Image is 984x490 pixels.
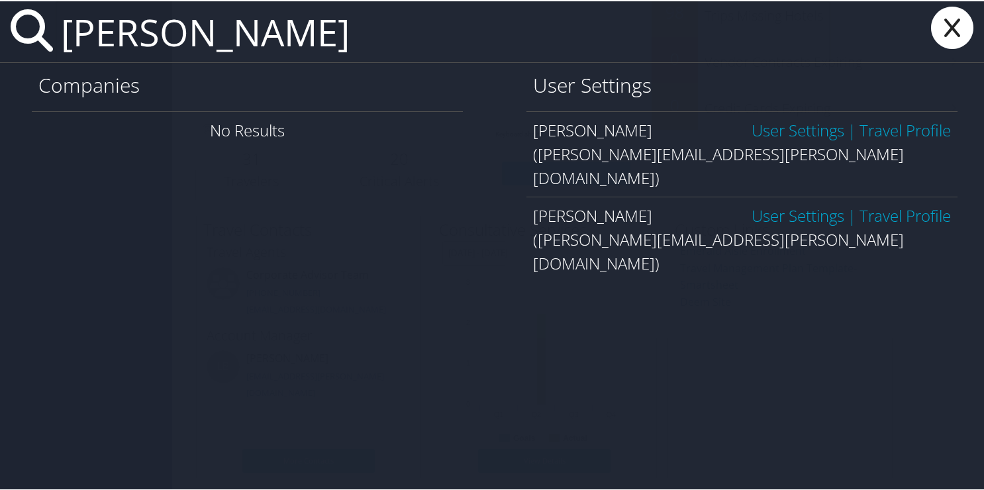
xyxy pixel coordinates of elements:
[533,70,951,98] h1: User Settings
[32,110,463,148] div: No Results
[533,203,652,225] span: [PERSON_NAME]
[38,70,456,98] h1: Companies
[752,118,844,140] a: User Settings
[752,203,844,225] a: User Settings
[533,118,652,140] span: [PERSON_NAME]
[533,226,951,274] div: ([PERSON_NAME][EMAIL_ADDRESS][PERSON_NAME][DOMAIN_NAME])
[844,118,860,140] span: |
[844,203,860,225] span: |
[533,141,951,189] div: ([PERSON_NAME][EMAIL_ADDRESS][PERSON_NAME][DOMAIN_NAME])
[860,203,951,225] a: View OBT Profile
[860,118,951,140] a: View OBT Profile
